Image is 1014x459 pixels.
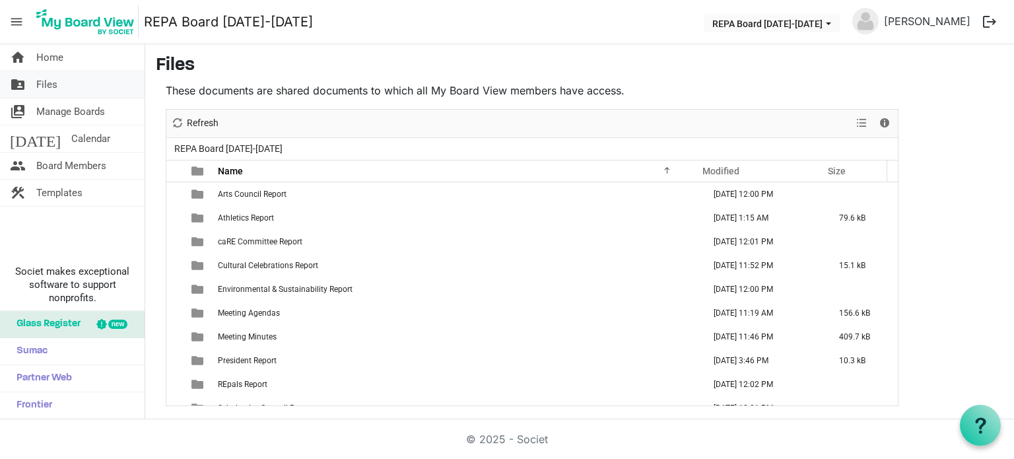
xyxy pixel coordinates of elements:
span: Manage Boards [36,98,105,125]
td: August 19, 2025 11:46 PM column header Modified [700,325,825,349]
span: folder_shared [10,71,26,98]
span: President Report [218,356,277,365]
span: Meeting Agendas [218,308,280,318]
span: Calendar [71,125,110,152]
td: checkbox [166,254,184,277]
img: no-profile-picture.svg [852,8,879,34]
td: is template cell column header Size [825,182,898,206]
span: Athletics Report [218,213,274,223]
span: Size [828,166,846,176]
span: Partner Web [10,365,72,392]
td: checkbox [166,372,184,396]
span: Templates [36,180,83,206]
h3: Files [156,55,1003,77]
button: View dropdownbutton [854,115,869,131]
span: [DATE] [10,125,61,152]
td: checkbox [166,349,184,372]
td: is template cell column header type [184,325,214,349]
td: is template cell column header type [184,206,214,230]
div: Refresh [166,110,223,137]
td: 79.6 kB is template cell column header Size [825,206,898,230]
td: is template cell column header type [184,301,214,325]
td: checkbox [166,396,184,420]
span: Files [36,71,57,98]
span: Refresh [186,115,220,131]
td: Environmental & Sustainability Report is template cell column header Name [214,277,700,301]
span: home [10,44,26,71]
td: checkbox [166,301,184,325]
td: caRE Committee Report is template cell column header Name [214,230,700,254]
td: is template cell column header type [184,372,214,396]
td: August 15, 2025 12:00 PM column header Modified [700,277,825,301]
td: is template cell column header type [184,277,214,301]
a: REPA Board [DATE]-[DATE] [144,9,313,35]
a: [PERSON_NAME] [879,8,976,34]
span: Sumac [10,338,48,365]
button: Details [876,115,894,131]
span: Cultural Celebrations Report [218,261,318,270]
span: Societ makes exceptional software to support nonprofits. [6,265,139,304]
button: Refresh [169,115,221,131]
td: August 23, 2025 1:15 AM column header Modified [700,206,825,230]
td: 409.7 kB is template cell column header Size [825,325,898,349]
td: 10.3 kB is template cell column header Size [825,349,898,372]
td: is template cell column header Size [825,230,898,254]
td: Arts Council Report is template cell column header Name [214,182,700,206]
span: people [10,153,26,179]
td: is template cell column header type [184,254,214,277]
td: August 25, 2025 11:19 AM column header Modified [700,301,825,325]
span: Scholastics Council Report [218,404,313,413]
a: © 2025 - Societ [466,433,548,446]
td: Meeting Agendas is template cell column header Name [214,301,700,325]
span: Environmental & Sustainability Report [218,285,353,294]
td: August 15, 2025 12:01 PM column header Modified [700,230,825,254]
td: Athletics Report is template cell column header Name [214,206,700,230]
span: Board Members [36,153,106,179]
td: Meeting Minutes is template cell column header Name [214,325,700,349]
td: Scholastics Council Report is template cell column header Name [214,396,700,420]
td: August 15, 2025 12:00 PM column header Modified [700,182,825,206]
span: construction [10,180,26,206]
td: August 20, 2025 3:46 PM column header Modified [700,349,825,372]
td: is template cell column header Size [825,277,898,301]
td: checkbox [166,206,184,230]
button: REPA Board 2025-2026 dropdownbutton [704,14,840,32]
td: is template cell column header type [184,230,214,254]
td: 15.1 kB is template cell column header Size [825,254,898,277]
td: is template cell column header type [184,349,214,372]
td: August 23, 2025 11:52 PM column header Modified [700,254,825,277]
td: August 15, 2025 12:02 PM column header Modified [700,372,825,396]
td: 156.6 kB is template cell column header Size [825,301,898,325]
p: These documents are shared documents to which all My Board View members have access. [166,83,898,98]
span: Name [218,166,243,176]
span: Meeting Minutes [218,332,277,341]
img: My Board View Logo [32,5,139,38]
td: checkbox [166,230,184,254]
td: President Report is template cell column header Name [214,349,700,372]
span: Glass Register [10,311,81,337]
span: menu [4,9,29,34]
span: Modified [702,166,739,176]
td: checkbox [166,325,184,349]
td: REpals Report is template cell column header Name [214,372,700,396]
td: is template cell column header Size [825,372,898,396]
span: REpals Report [218,380,267,389]
div: new [108,320,127,329]
td: Cultural Celebrations Report is template cell column header Name [214,254,700,277]
td: is template cell column header type [184,182,214,206]
td: checkbox [166,277,184,301]
td: is template cell column header Size [825,396,898,420]
span: Home [36,44,63,71]
div: Details [873,110,896,137]
span: caRE Committee Report [218,237,302,246]
span: REPA Board [DATE]-[DATE] [172,141,285,157]
span: switch_account [10,98,26,125]
span: Arts Council Report [218,190,287,199]
span: Frontier [10,392,52,419]
td: is template cell column header type [184,396,214,420]
td: August 15, 2025 12:01 PM column header Modified [700,396,825,420]
a: My Board View Logo [32,5,144,38]
td: checkbox [166,182,184,206]
button: logout [976,8,1003,36]
div: View [851,110,873,137]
